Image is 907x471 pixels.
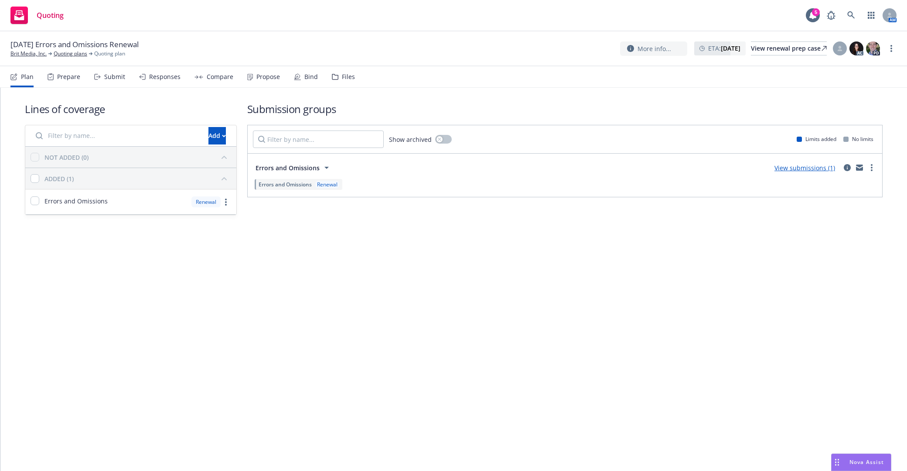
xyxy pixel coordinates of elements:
[57,73,80,80] div: Prepare
[44,150,231,164] button: NOT ADDED (0)
[822,7,840,24] a: Report a Bug
[253,159,334,176] button: Errors and Omissions
[221,197,231,207] a: more
[831,454,891,471] button: Nova Assist
[849,458,884,466] span: Nova Assist
[843,135,873,143] div: No limits
[191,196,221,207] div: Renewal
[304,73,318,80] div: Bind
[21,73,34,80] div: Plan
[10,50,47,58] a: Brit Media, Inc.
[10,39,139,50] span: [DATE] Errors and Omissions Renewal
[832,454,842,471] div: Drag to move
[208,127,226,144] button: Add
[149,73,181,80] div: Responses
[863,7,880,24] a: Switch app
[342,73,355,80] div: Files
[751,41,827,55] a: View renewal prep case
[854,162,865,173] a: mail
[620,41,687,56] button: More info...
[44,172,231,186] button: ADDED (1)
[842,7,860,24] a: Search
[256,163,320,172] span: Errors and Omissions
[389,135,432,144] span: Show archived
[207,73,233,80] div: Compare
[256,73,280,80] div: Propose
[866,162,877,173] a: more
[44,196,108,206] span: Errors and Omissions
[37,12,64,19] span: Quoting
[315,181,339,188] div: Renewal
[44,174,74,183] div: ADDED (1)
[721,44,740,52] strong: [DATE]
[751,42,827,55] div: View renewal prep case
[842,162,852,173] a: circleInformation
[54,50,87,58] a: Quoting plans
[797,135,836,143] div: Limits added
[104,73,125,80] div: Submit
[866,41,880,55] img: photo
[638,44,671,53] span: More info...
[708,44,740,53] span: ETA :
[31,127,203,144] input: Filter by name...
[247,102,883,116] h1: Submission groups
[25,102,237,116] h1: Lines of coverage
[812,8,820,16] div: 5
[94,50,125,58] span: Quoting plan
[886,43,897,54] a: more
[253,131,384,148] input: Filter by name...
[849,41,863,55] img: photo
[44,153,89,162] div: NOT ADDED (0)
[259,181,312,188] span: Errors and Omissions
[774,164,835,172] a: View submissions (1)
[7,3,67,28] a: Quoting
